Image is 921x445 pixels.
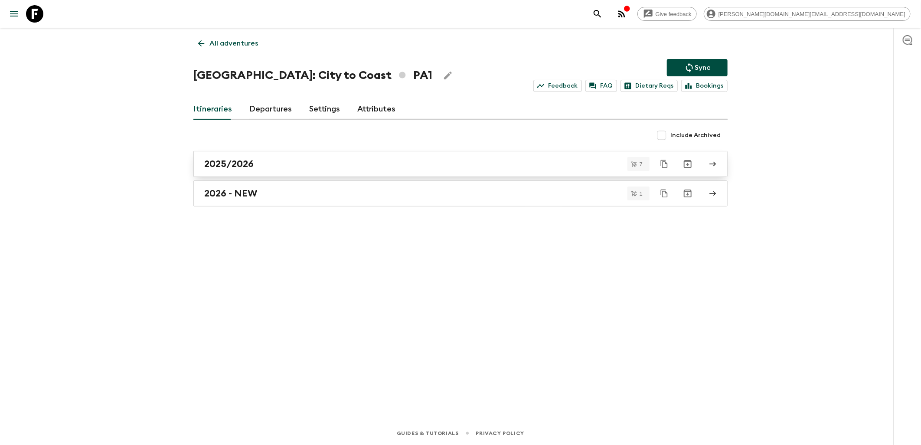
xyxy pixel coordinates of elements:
a: Feedback [533,80,582,92]
h1: [GEOGRAPHIC_DATA]: City to Coast PA1 [193,67,432,84]
a: Give feedback [637,7,697,21]
button: Sync adventure departures to the booking engine [667,59,728,76]
span: 1 [634,191,648,196]
a: Privacy Policy [476,429,524,438]
a: Settings [309,99,340,120]
button: Duplicate [656,186,672,201]
p: Sync [695,62,710,73]
button: search adventures [589,5,606,23]
p: All adventures [209,38,258,49]
button: menu [5,5,23,23]
a: Guides & Tutorials [397,429,459,438]
a: Attributes [357,99,395,120]
button: Duplicate [656,156,672,172]
button: Edit Adventure Title [439,67,457,84]
a: Departures [249,99,292,120]
a: 2025/2026 [193,151,728,177]
h2: 2025/2026 [204,158,254,170]
a: FAQ [585,80,617,92]
div: [PERSON_NAME][DOMAIN_NAME][EMAIL_ADDRESS][DOMAIN_NAME] [704,7,911,21]
span: [PERSON_NAME][DOMAIN_NAME][EMAIL_ADDRESS][DOMAIN_NAME] [714,11,910,17]
span: Include Archived [670,131,721,140]
a: Dietary Reqs [621,80,678,92]
button: Archive [679,185,696,202]
a: Itineraries [193,99,232,120]
a: All adventures [193,35,263,52]
button: Archive [679,155,696,173]
span: Give feedback [651,11,696,17]
a: Bookings [681,80,728,92]
a: 2026 - NEW [193,180,728,206]
h2: 2026 - NEW [204,188,257,199]
span: 7 [634,161,648,167]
